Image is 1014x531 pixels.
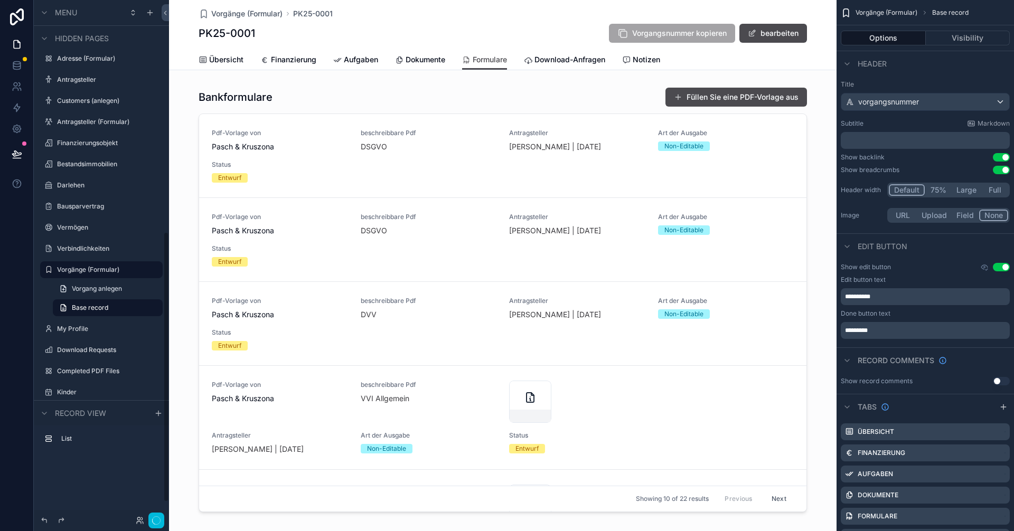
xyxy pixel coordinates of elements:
label: Antragsteller [57,75,156,84]
span: Menu [55,7,77,18]
label: Finanzierung [858,449,905,457]
div: Show backlink [841,153,885,162]
label: Übersicht [858,428,894,436]
label: Vorgänge (Formular) [57,265,156,274]
button: Options [841,31,926,45]
a: Vorgang anlegen [53,280,163,297]
span: Vorgang anlegen [72,285,122,293]
label: Kinder [57,388,156,396]
label: Finanzierungsobjekt [57,139,156,147]
span: Notizen [633,54,660,65]
span: Dokumente [406,54,445,65]
span: Record view [55,408,106,419]
a: Download-Anfragen [524,50,605,71]
a: Vorgänge (Formular) [199,8,283,19]
label: Download Requests [57,346,156,354]
span: Download-Anfragen [534,54,605,65]
span: Übersicht [209,54,243,65]
button: Visibility [926,31,1010,45]
label: Antragsteller (Formular) [57,118,156,126]
div: scrollable content [841,322,1010,339]
span: Finanzierung [271,54,316,65]
div: scrollable content [841,288,1010,305]
h1: PK25-0001 [199,26,255,41]
button: None [979,210,1008,221]
label: Title [841,80,1010,89]
label: Aufgaben [858,470,893,478]
button: vorgangsnummer [841,93,1010,111]
a: Base record [53,299,163,316]
label: Edit button text [841,276,886,284]
div: Show record comments [841,377,913,385]
a: Formulare [462,50,507,70]
label: Dokumente [858,491,898,499]
a: PK25-0001 [293,8,333,19]
label: Bestandsimmobilien [57,160,156,168]
a: Dokumente [395,50,445,71]
span: Edit button [858,241,907,252]
label: Header width [841,186,883,194]
label: Customers (anlegen) [57,97,156,105]
span: Hidden pages [55,33,109,44]
button: Field [952,210,980,221]
label: Formulare [858,512,897,520]
span: Formulare [473,54,507,65]
div: scrollable content [841,132,1010,149]
button: Upload [917,210,952,221]
a: Aufgaben [333,50,378,71]
label: Subtitle [841,119,863,128]
button: Default [889,184,925,196]
span: Header [858,59,887,69]
span: Markdown [978,119,1010,128]
button: Next [764,491,794,507]
span: Aufgaben [344,54,378,65]
label: List [61,434,154,443]
a: Finanzierung [260,50,316,71]
label: Completed PDF Files [57,367,156,375]
label: Show edit button [841,263,891,271]
button: bearbeiten [739,24,807,43]
label: Adresse (Formular) [57,54,156,63]
span: Base record [72,304,108,312]
label: Done button text [841,309,890,318]
label: Verbindlichkeiten [57,244,156,253]
label: My Profile [57,325,156,333]
div: Show breadcrumbs [841,166,899,174]
button: Full [981,184,1008,196]
a: Notizen [622,50,660,71]
label: Bausparvertrag [57,202,156,211]
button: Large [952,184,981,196]
span: Showing 10 of 22 results [636,495,709,503]
a: Übersicht [199,50,243,71]
span: Vorgänge (Formular) [211,8,283,19]
button: 75% [925,184,952,196]
label: Image [841,211,883,220]
span: Vorgänge (Formular) [856,8,917,17]
span: vorgangsnummer [858,97,919,107]
span: Record comments [858,355,934,366]
label: Darlehen [57,181,156,189]
label: Vermögen [57,223,156,232]
button: URL [889,210,917,221]
a: Markdown [967,119,1010,128]
div: scrollable content [34,425,169,458]
span: Tabs [858,402,877,412]
span: Base record [932,8,969,17]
